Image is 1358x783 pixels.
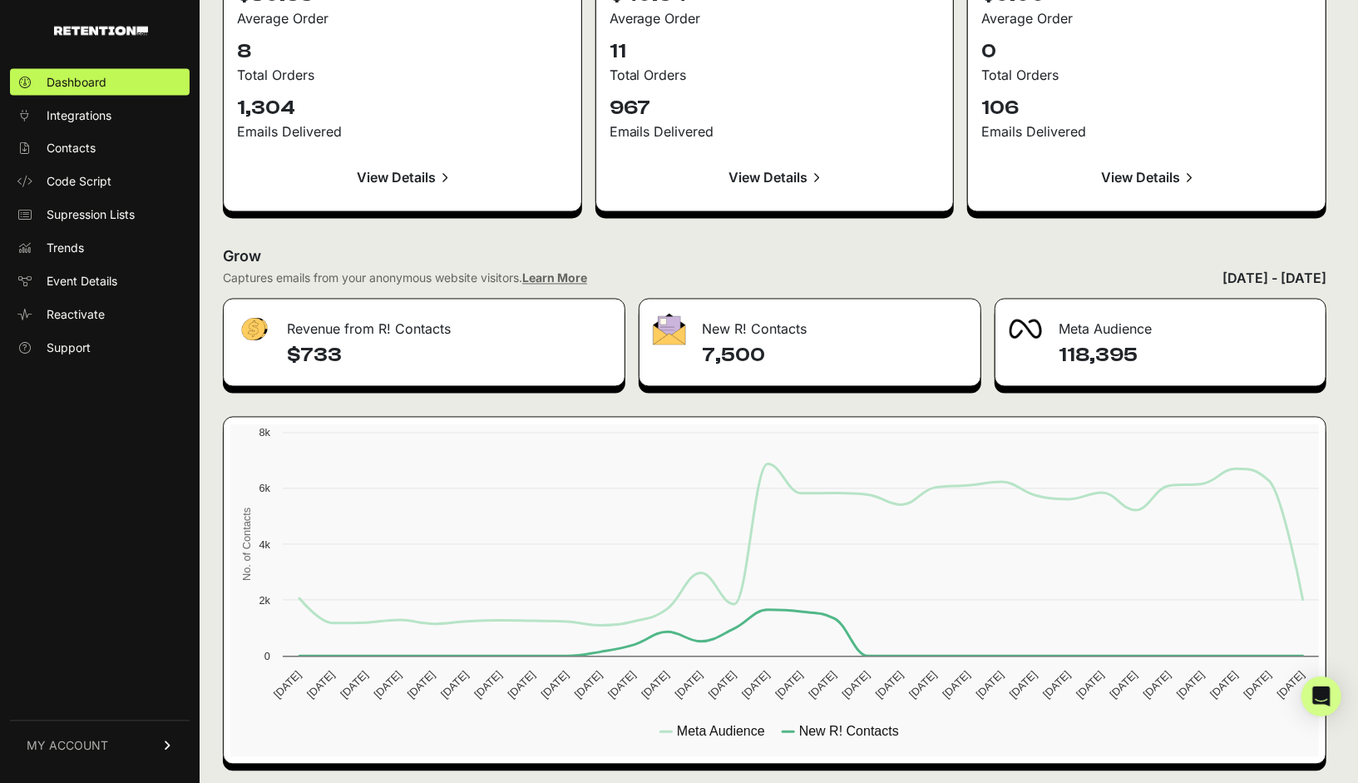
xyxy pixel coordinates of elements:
a: Event Details [10,269,190,295]
div: Total Orders [237,65,568,85]
img: website_grey.svg [27,43,40,57]
div: Domain Overview [63,98,149,109]
p: 1,304 [237,95,568,121]
text: [DATE] [1141,669,1173,701]
img: fa-meta-2f981b61bb99beabf952f7030308934f19ce035c18b003e963880cc3fabeebb7.png [1009,320,1042,339]
text: 6k [259,483,270,495]
img: fa-envelope-19ae18322b30453b285274b1b8af3d052b27d846a4fbe8435d1a52b978f639a2.png [653,314,686,345]
text: 8k [259,427,270,439]
a: Reactivate [10,302,190,329]
text: [DATE] [840,669,872,701]
text: [DATE] [572,669,605,701]
h4: 118,395 [1059,343,1312,369]
text: [DATE] [472,669,504,701]
div: Keywords by Traffic [184,98,280,109]
a: Dashboard [10,69,190,96]
text: [DATE] [304,669,337,701]
h4: $733 [287,343,611,369]
h2: Grow [223,245,1326,269]
img: Retention.com [54,27,148,36]
div: Domain: [DOMAIN_NAME] [43,43,183,57]
img: tab_domain_overview_orange.svg [45,97,58,110]
text: [DATE] [506,669,538,701]
text: [DATE] [873,669,906,701]
span: Dashboard [47,74,106,91]
text: [DATE] [271,669,304,701]
text: [DATE] [1174,669,1207,701]
p: 0 [981,38,1312,65]
p: 8 [237,38,568,65]
a: Supression Lists [10,202,190,229]
a: Support [10,335,190,362]
text: [DATE] [605,669,638,701]
text: [DATE] [706,669,738,701]
text: [DATE] [1242,669,1274,701]
div: [DATE] - [DATE] [1222,269,1326,289]
div: Emails Delivered [981,121,1312,141]
span: Integrations [47,107,111,124]
span: MY ACCOUNT [27,738,108,755]
div: Emails Delivered [610,121,941,141]
p: 11 [610,38,941,65]
span: Trends [47,240,84,257]
a: View Details [610,158,941,198]
img: logo_orange.svg [27,27,40,40]
text: [DATE] [405,669,437,701]
text: [DATE] [1040,669,1073,701]
div: Captures emails from your anonymous website visitors. [223,270,587,287]
text: [DATE] [906,669,939,701]
div: Total Orders [610,65,941,85]
text: [DATE] [974,669,1006,701]
text: [DATE] [1007,669,1039,701]
span: Supression Lists [47,207,135,224]
h4: 7,500 [703,343,968,369]
text: [DATE] [807,669,839,701]
div: Meta Audience [995,300,1326,349]
div: New R! Contacts [639,300,981,349]
text: [DATE] [940,669,972,701]
text: [DATE] [338,669,370,701]
text: [DATE] [673,669,705,701]
a: View Details [981,158,1312,198]
p: 106 [981,95,1312,121]
a: Contacts [10,136,190,162]
div: v 4.0.25 [47,27,81,40]
div: Average Order [610,8,941,28]
text: [DATE] [1108,669,1140,701]
a: Learn More [522,271,587,285]
span: Event Details [47,274,117,290]
a: MY ACCOUNT [10,721,190,771]
text: [DATE] [539,669,571,701]
text: Meta Audience [677,725,765,739]
span: Code Script [47,174,111,191]
span: Contacts [47,141,96,157]
a: Integrations [10,102,190,129]
text: [DATE] [372,669,404,701]
a: Trends [10,235,190,262]
text: No. of Contacts [240,508,253,581]
span: Support [47,340,91,357]
text: [DATE] [1275,669,1307,701]
span: Reactivate [47,307,105,324]
text: [DATE] [1074,669,1106,701]
div: Average Order [981,8,1312,28]
a: View Details [237,158,568,198]
img: fa-dollar-13500eef13a19c4ab2b9ed9ad552e47b0d9fc28b02b83b90ba0e00f96d6372e9.png [237,314,270,346]
text: 4k [259,539,270,552]
text: [DATE] [639,669,671,701]
div: Revenue from R! Contacts [224,300,625,349]
text: [DATE] [1207,669,1240,701]
div: Average Order [237,8,568,28]
img: tab_keywords_by_traffic_grey.svg [165,97,179,110]
text: 2k [259,595,270,607]
text: 0 [264,651,270,663]
text: [DATE] [739,669,772,701]
p: 967 [610,95,941,121]
a: Code Script [10,169,190,196]
div: Total Orders [981,65,1312,85]
div: Emails Delivered [237,121,568,141]
text: New R! Contacts [799,725,899,739]
text: [DATE] [438,669,471,701]
div: Open Intercom Messenger [1301,676,1341,716]
text: [DATE] [773,669,805,701]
